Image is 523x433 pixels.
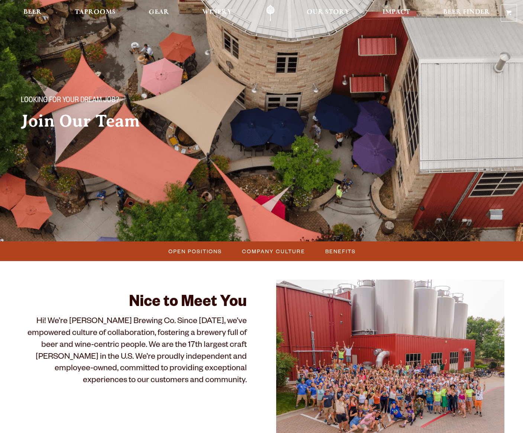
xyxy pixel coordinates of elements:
span: Beer Finder [443,9,490,15]
span: Beer [23,9,42,15]
a: Our Story [302,5,354,22]
span: Our Story [307,9,349,15]
a: Odell Home [256,5,284,22]
span: Gear [149,9,169,15]
a: Impact [378,5,415,22]
a: Gear [144,5,174,22]
span: Impact [382,9,410,15]
span: Benefits [325,246,356,257]
a: Open Positions [164,246,226,257]
a: Winery [197,5,237,22]
span: Taprooms [75,9,116,15]
span: Winery [202,9,232,15]
a: Taprooms [70,5,120,22]
a: Benefits [321,246,359,257]
span: Looking for your dream job? [21,96,119,106]
a: Beer [19,5,46,22]
a: Company Culture [238,246,309,257]
a: Beer Finder [438,5,495,22]
span: Hi! We’re [PERSON_NAME] Brewing Co. Since [DATE], we’ve empowered culture of collaboration, foste... [28,318,247,386]
h2: Nice to Meet You [19,294,247,312]
h2: Join Our Team [21,112,253,130]
span: Company Culture [242,246,305,257]
span: Open Positions [168,246,222,257]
